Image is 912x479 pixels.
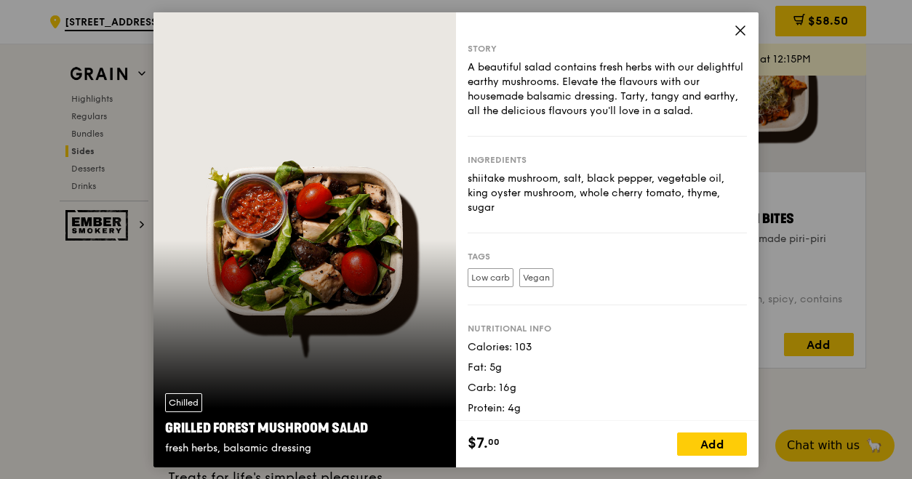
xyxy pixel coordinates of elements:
div: Carb: 16g [468,380,747,395]
div: Chilled [165,393,202,412]
div: A beautiful salad contains fresh herbs with our delightful earthy mushrooms. Elevate the flavours... [468,60,747,118]
div: Grilled Forest Mushroom Salad [165,418,444,438]
div: fresh herbs, balsamic dressing [165,441,444,456]
span: 00 [488,436,500,448]
div: Tags [468,250,747,262]
div: Add [677,432,747,456]
span: $7. [468,432,488,454]
div: shiitake mushroom, salt, black pepper, vegetable oil, king oyster mushroom, whole cherry tomato, ... [468,171,747,214]
label: Low carb [468,267,513,286]
label: Vegan [519,267,553,286]
div: Ingredients [468,153,747,165]
div: Story [468,42,747,54]
div: Protein: 4g [468,400,747,415]
div: Nutritional info [468,322,747,334]
div: Fat: 5g [468,360,747,374]
div: Calories: 103 [468,339,747,354]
